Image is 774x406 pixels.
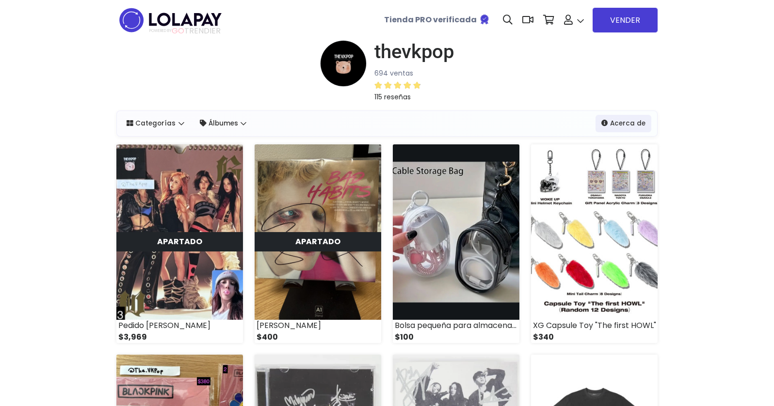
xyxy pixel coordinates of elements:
div: $400 [255,331,381,343]
small: 115 reseñas [374,92,411,102]
a: 115 reseñas [374,79,454,103]
a: APARTADO Pedido [PERSON_NAME] $3,969 [116,144,243,343]
h1: thevkpop [374,40,454,63]
img: small_1754889516459.png [116,144,243,320]
span: POWERED BY [149,28,172,33]
div: Bolsa pequeña para almacenamiento [393,320,519,331]
div: $100 [393,331,519,343]
a: APARTADO [PERSON_NAME] $400 [255,144,381,343]
img: Tienda verificada [479,14,490,25]
div: $340 [531,331,658,343]
div: XG Capsule Toy "The first HOWL" [531,320,658,331]
span: GO [172,25,184,36]
div: 4.9 / 5 [374,79,421,91]
div: Sólo tu puedes verlo en tu tienda [116,232,243,251]
img: small_1756344263540.jpeg [531,144,658,320]
div: $3,969 [116,331,243,343]
a: Álbumes [194,115,253,132]
div: Sólo tu puedes verlo en tu tienda [255,232,381,251]
small: 694 ventas [374,68,413,78]
img: small_1739296335135.jpeg [255,144,381,320]
a: VENDER [593,8,658,32]
a: XG Capsule Toy "The first HOWL" $340 [531,144,658,343]
img: small_1756354420179.jpeg [393,144,519,320]
a: Categorías [121,115,190,132]
img: logo [116,5,225,35]
a: thevkpop [367,40,454,63]
b: Tienda PRO verificada [384,14,477,25]
a: Bolsa pequeña para almacenamiento $100 [393,144,519,343]
div: Pedido [PERSON_NAME] [116,320,243,331]
span: TRENDIER [149,27,221,35]
div: [PERSON_NAME] [255,320,381,331]
a: Acerca de [596,115,651,132]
